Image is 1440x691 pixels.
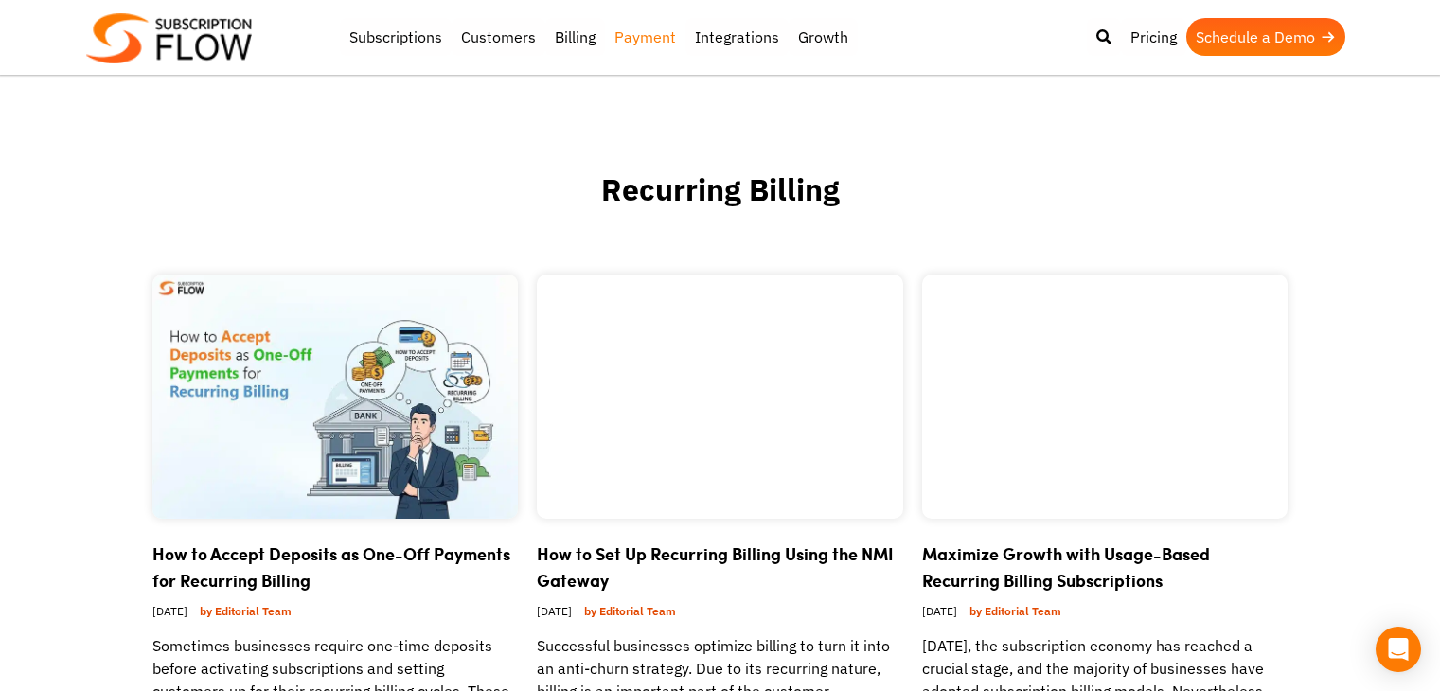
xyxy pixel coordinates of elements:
a: by Editorial Team [577,599,684,623]
div: Open Intercom Messenger [1376,627,1421,672]
a: Pricing [1121,18,1186,56]
a: Maximize Growth with Usage-Based Recurring Billing Subscriptions [922,541,1210,593]
a: How to Set Up Recurring Billing Using the NMI Gateway [537,541,894,593]
a: Payment [605,18,685,56]
a: How to Accept Deposits as One-Off Payments for Recurring Billing [152,541,510,593]
a: Growth [789,18,858,56]
h1: Recurring Billing [152,170,1289,256]
a: by Editorial Team [962,599,1069,623]
a: Billing [545,18,605,56]
img: Set Up Recurring Billing in NMI [537,275,903,519]
a: Integrations [685,18,789,56]
a: by Editorial Team [192,599,299,623]
img: Subscriptionflow [86,13,252,63]
div: [DATE] [152,594,519,634]
div: [DATE] [922,594,1289,634]
a: Customers [452,18,545,56]
div: [DATE] [537,594,903,634]
a: Schedule a Demo [1186,18,1345,56]
img: Accept Deposits as One-Off Payments [152,275,519,519]
img: usage‑based recurring billing subscriptions [922,275,1289,519]
a: Subscriptions [340,18,452,56]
